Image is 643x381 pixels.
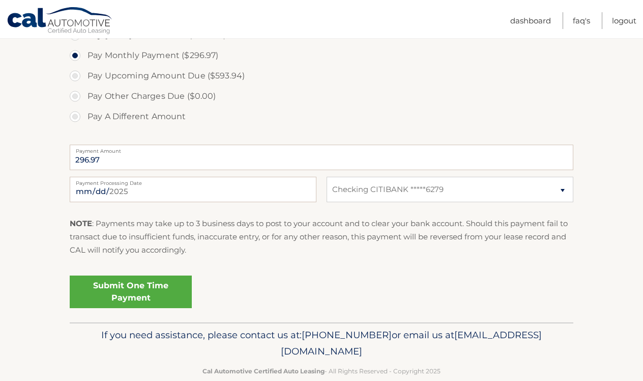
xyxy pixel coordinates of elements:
[70,145,573,153] label: Payment Amount
[70,66,573,86] label: Pay Upcoming Amount Due ($593.94)
[70,86,573,106] label: Pay Other Charges Due ($0.00)
[70,219,92,228] strong: NOTE
[612,12,636,29] a: Logout
[70,217,573,257] p: : Payments may take up to 3 business days to post to your account and to clear your bank account....
[70,177,316,202] input: Payment Date
[76,327,567,360] p: If you need assistance, please contact us at: or email us at
[70,106,573,127] label: Pay A Different Amount
[70,276,192,308] a: Submit One Time Payment
[7,7,113,36] a: Cal Automotive
[302,329,392,341] span: [PHONE_NUMBER]
[70,177,316,185] label: Payment Processing Date
[70,45,573,66] label: Pay Monthly Payment ($296.97)
[573,12,590,29] a: FAQ's
[70,145,573,170] input: Payment Amount
[281,329,542,357] span: [EMAIL_ADDRESS][DOMAIN_NAME]
[76,366,567,376] p: - All Rights Reserved - Copyright 2025
[510,12,551,29] a: Dashboard
[202,367,325,375] strong: Cal Automotive Certified Auto Leasing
